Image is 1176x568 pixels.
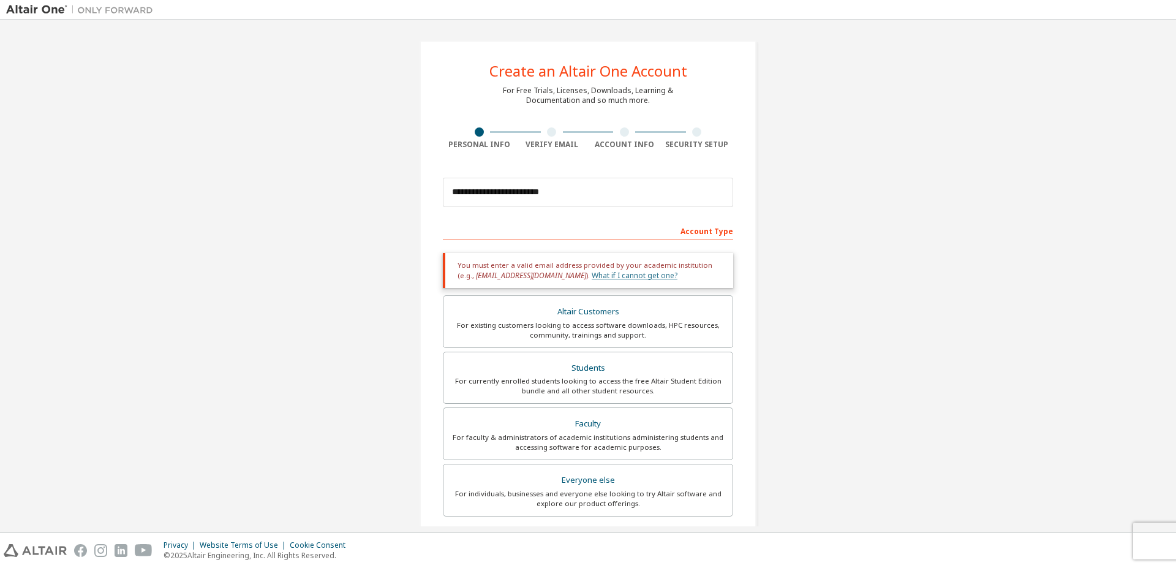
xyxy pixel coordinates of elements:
[290,540,353,550] div: Cookie Consent
[451,433,725,452] div: For faculty & administrators of academic institutions administering students and accessing softwa...
[443,140,516,150] div: Personal Info
[164,550,353,561] p: © 2025 Altair Engineering, Inc. All Rights Reserved.
[135,544,153,557] img: youtube.svg
[516,140,589,150] div: Verify Email
[443,221,733,240] div: Account Type
[4,544,67,557] img: altair_logo.svg
[443,253,733,288] div: You must enter a valid email address provided by your academic institution (e.g., ).
[451,489,725,509] div: For individuals, businesses and everyone else looking to try Altair software and explore our prod...
[94,544,107,557] img: instagram.svg
[451,376,725,396] div: For currently enrolled students looking to access the free Altair Student Edition bundle and all ...
[451,320,725,340] div: For existing customers looking to access software downloads, HPC resources, community, trainings ...
[451,303,725,320] div: Altair Customers
[451,472,725,489] div: Everyone else
[476,270,586,281] span: [EMAIL_ADDRESS][DOMAIN_NAME]
[74,544,87,557] img: facebook.svg
[200,540,290,550] div: Website Terms of Use
[451,415,725,433] div: Faculty
[164,540,200,550] div: Privacy
[588,140,661,150] div: Account Info
[503,86,673,105] div: For Free Trials, Licenses, Downloads, Learning & Documentation and so much more.
[451,360,725,377] div: Students
[6,4,159,16] img: Altair One
[115,544,127,557] img: linkedin.svg
[489,64,687,78] div: Create an Altair One Account
[661,140,734,150] div: Security Setup
[592,270,677,281] a: What if I cannot get one?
